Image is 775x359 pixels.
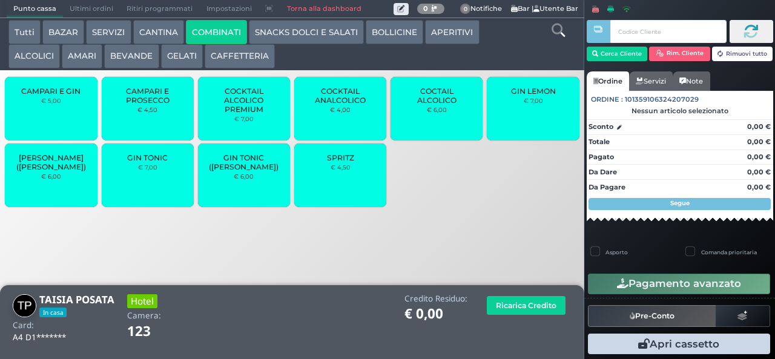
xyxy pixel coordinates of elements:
span: Ritiri programmati [120,1,199,18]
button: Ricarica Credito [487,296,566,315]
small: € 5,00 [41,97,61,104]
button: Rim. Cliente [649,47,710,61]
strong: Da Pagare [589,183,625,191]
strong: Segue [670,199,690,207]
label: Comanda prioritaria [701,248,757,256]
small: € 7,00 [234,115,254,122]
small: € 4,50 [331,163,351,171]
span: Ultimi ordini [63,1,120,18]
button: Tutti [8,20,41,44]
button: AMARI [62,44,102,68]
button: APERITIVI [425,20,479,44]
a: Note [673,71,710,91]
button: ALCOLICI [8,44,60,68]
button: Pagamento avanzato [588,274,770,294]
span: Ordine : [591,94,623,105]
small: € 7,00 [138,163,157,171]
small: € 6,00 [234,173,254,180]
button: SNACKS DOLCI E SALATI [249,20,364,44]
h1: 123 [127,324,185,339]
img: TAISIA POSATA [13,294,36,318]
small: € 7,00 [524,97,543,104]
button: BEVANDE [104,44,159,68]
button: SERVIZI [86,20,131,44]
button: Apri cassetto [588,334,770,354]
strong: 0,00 € [747,183,771,191]
h4: Credito Residuo: [404,294,467,303]
strong: Sconto [589,122,613,132]
span: GIN TONIC ([PERSON_NAME]) [208,153,280,171]
b: 0 [423,4,428,13]
h1: € 0,00 [404,306,467,321]
span: GIN LEMON [511,87,556,96]
b: TAISIA POSATA [39,292,114,306]
h4: Camera: [127,311,161,320]
h3: Hotel [127,294,157,308]
small: € 4,00 [330,106,351,113]
strong: Totale [589,137,610,146]
strong: 0,00 € [747,122,771,131]
span: CAMPARI E PROSECCO [111,87,183,105]
button: BAZAR [42,20,84,44]
button: Rimuovi tutto [712,47,773,61]
button: CANTINA [133,20,184,44]
span: SPRITZ [327,153,354,162]
button: Cerca Cliente [587,47,648,61]
label: Asporto [605,248,628,256]
small: € 6,00 [41,173,61,180]
span: 0 [460,4,471,15]
span: CAMPARI E GIN [21,87,81,96]
a: Ordine [587,71,629,91]
span: Impostazioni [200,1,259,18]
small: € 4,50 [137,106,157,113]
span: GIN TONIC [127,153,168,162]
button: GELATI [161,44,203,68]
button: Pre-Conto [588,305,716,327]
a: Torna alla dashboard [280,1,368,18]
span: COCKTAIL ALCOLICO PREMIUM [208,87,280,114]
span: COCTAIL ALCOLICO [401,87,473,105]
strong: Da Dare [589,168,617,176]
button: COMBINATI [186,20,247,44]
strong: 0,00 € [747,137,771,146]
span: [PERSON_NAME] ([PERSON_NAME]) [15,153,87,171]
span: In casa [39,308,67,317]
span: 101359106324207029 [625,94,699,105]
strong: 0,00 € [747,168,771,176]
h4: Card: [13,321,34,330]
strong: 0,00 € [747,153,771,161]
div: Nessun articolo selezionato [587,107,773,115]
button: CAFFETTERIA [205,44,275,68]
input: Codice Cliente [610,20,726,43]
strong: Pagato [589,153,614,161]
a: Servizi [629,71,673,91]
span: COCKTAIL ANALCOLICO [305,87,377,105]
button: BOLLICINE [366,20,423,44]
span: Punto cassa [7,1,63,18]
small: € 6,00 [427,106,447,113]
